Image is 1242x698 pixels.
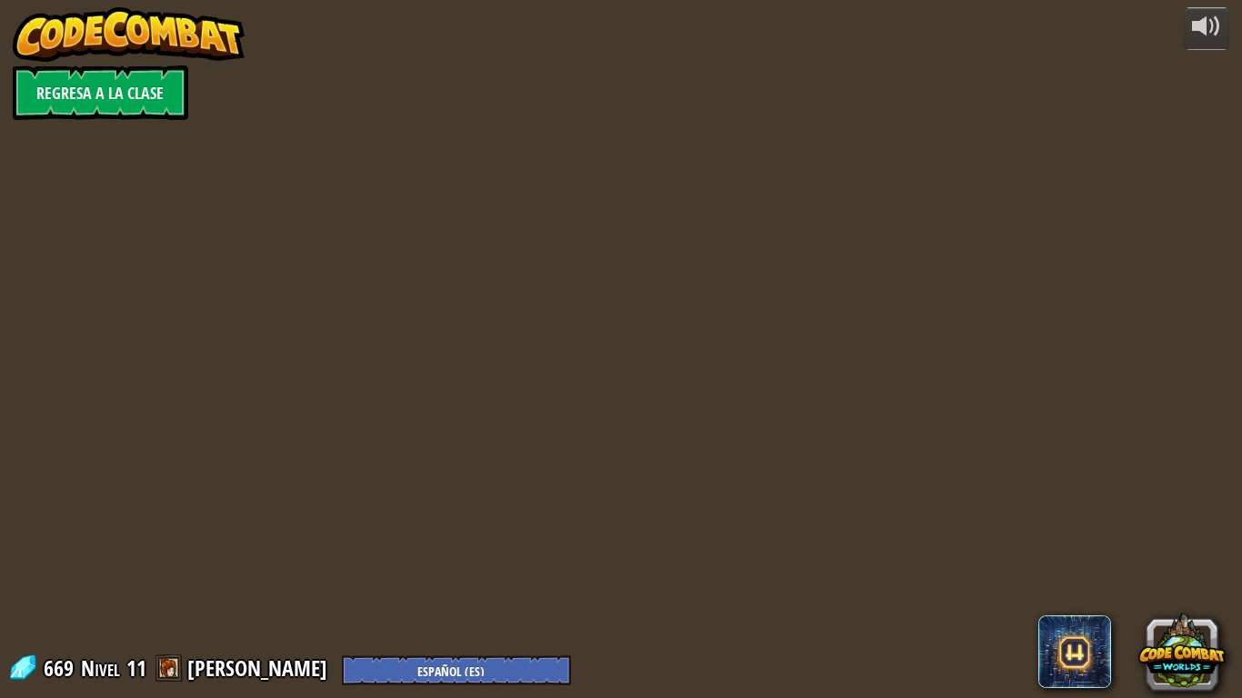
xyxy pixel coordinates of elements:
[1184,7,1229,50] button: Ajustar volúmen
[126,653,146,683] span: 11
[44,653,79,683] span: 669
[187,653,333,683] a: [PERSON_NAME]
[81,653,120,683] span: Nivel
[1138,608,1226,695] button: CodeCombat Worlds on Roblox
[13,65,188,120] a: Regresa a la clase
[13,7,245,62] img: CodeCombat - Learn how to code by playing a game
[1038,615,1111,688] span: CodeCombat AI HackStack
